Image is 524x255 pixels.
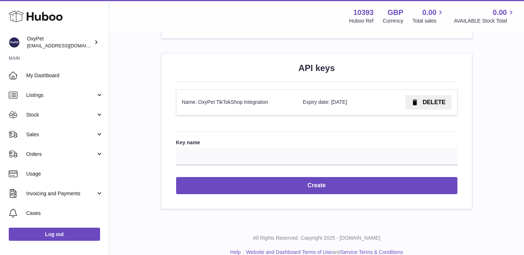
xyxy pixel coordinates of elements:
[176,90,297,115] td: Name: OxyPet TikTokShop Integration
[176,177,457,194] button: Create
[26,151,96,158] span: Orders
[27,35,92,49] div: OxyPet
[26,190,96,197] span: Invoicing and Payments
[412,17,445,24] span: Total sales
[27,43,107,48] span: [EMAIL_ADDRESS][DOMAIN_NAME]
[341,249,403,255] a: Service Terms & Conditions
[9,228,100,241] a: Log out
[9,37,20,48] img: info@oxypet.co.uk
[26,92,96,99] span: Listings
[405,95,452,110] button: DELETE
[297,90,376,115] td: Expiry date: [DATE]
[422,99,445,105] span: DELETE
[26,72,103,79] span: My Dashboard
[388,8,403,17] strong: GBP
[246,249,332,255] a: Website and Dashboard Terms of Use
[26,111,96,118] span: Stock
[115,235,518,242] p: All Rights Reserved. Copyright 2025 - [DOMAIN_NAME]
[454,17,515,24] span: AVAILABLE Stock Total
[349,17,374,24] div: Huboo Ref
[176,62,457,74] h2: API keys
[422,8,437,17] span: 0.00
[176,139,457,146] label: Key name
[26,210,103,217] span: Cases
[493,8,507,17] span: 0.00
[353,8,374,17] strong: 10393
[230,249,241,255] a: Help
[26,170,103,177] span: Usage
[412,8,445,24] a: 0.00 Total sales
[26,131,96,138] span: Sales
[383,17,404,24] div: Currency
[454,8,515,24] a: 0.00 AVAILABLE Stock Total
